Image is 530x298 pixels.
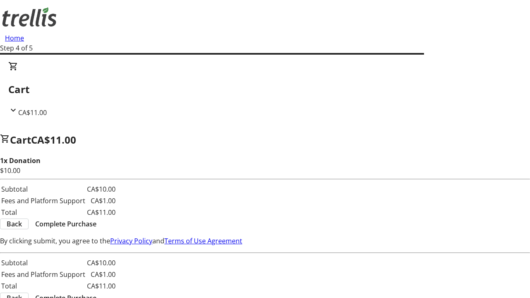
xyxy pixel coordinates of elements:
td: Total [1,281,86,291]
td: CA$11.00 [87,281,116,291]
h2: Cart [8,82,522,97]
span: CA$11.00 [18,108,47,117]
td: Subtotal [1,257,86,268]
td: CA$1.00 [87,269,116,280]
span: Cart [10,133,31,147]
a: Terms of Use Agreement [164,236,242,245]
td: CA$11.00 [87,207,116,218]
td: Fees and Platform Support [1,269,86,280]
span: Complete Purchase [35,219,96,229]
td: CA$1.00 [87,195,116,206]
td: CA$10.00 [87,184,116,195]
span: Back [7,219,22,229]
td: Subtotal [1,184,86,195]
button: Complete Purchase [29,219,103,229]
td: Fees and Platform Support [1,195,86,206]
span: CA$11.00 [31,133,76,147]
a: Privacy Policy [110,236,152,245]
td: Total [1,207,86,218]
div: CartCA$11.00 [8,61,522,118]
td: CA$10.00 [87,257,116,268]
